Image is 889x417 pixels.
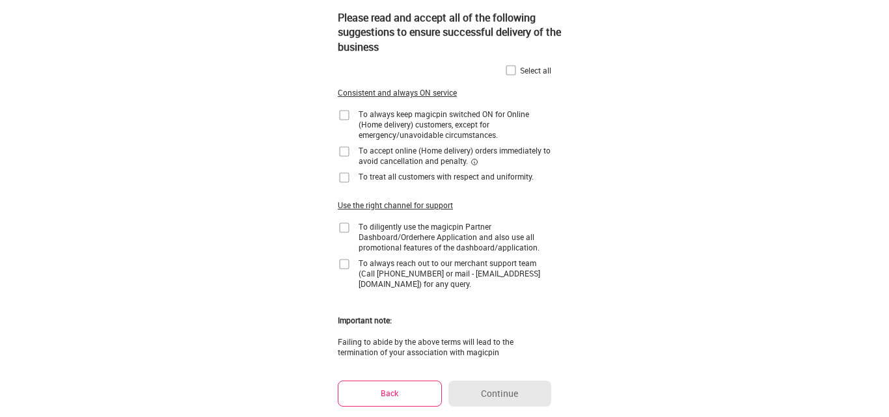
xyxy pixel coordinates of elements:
[338,109,351,122] img: home-delivery-unchecked-checkbox-icon.f10e6f61.svg
[448,381,551,407] button: Continue
[338,336,551,357] div: Failing to abide by the above terms will lead to the termination of your association with magicpin
[359,258,551,289] div: To always reach out to our merchant support team (Call [PHONE_NUMBER] or mail - [EMAIL_ADDRESS][D...
[520,65,551,75] div: Select all
[338,315,392,326] div: Important note:
[338,87,457,98] div: Consistent and always ON service
[338,258,351,271] img: home-delivery-unchecked-checkbox-icon.f10e6f61.svg
[338,200,453,211] div: Use the right channel for support
[504,64,517,77] img: home-delivery-unchecked-checkbox-icon.f10e6f61.svg
[338,381,442,406] button: Back
[471,158,478,166] img: informationCircleBlack.2195f373.svg
[338,171,351,184] img: home-delivery-unchecked-checkbox-icon.f10e6f61.svg
[359,145,551,166] div: To accept online (Home delivery) orders immediately to avoid cancellation and penalty.
[338,221,351,234] img: home-delivery-unchecked-checkbox-icon.f10e6f61.svg
[359,109,551,140] div: To always keep magicpin switched ON for Online (Home delivery) customers, except for emergency/un...
[338,145,351,158] img: home-delivery-unchecked-checkbox-icon.f10e6f61.svg
[359,171,534,182] div: To treat all customers with respect and uniformity.
[359,221,551,252] div: To diligently use the magicpin Partner Dashboard/Orderhere Application and also use all promotion...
